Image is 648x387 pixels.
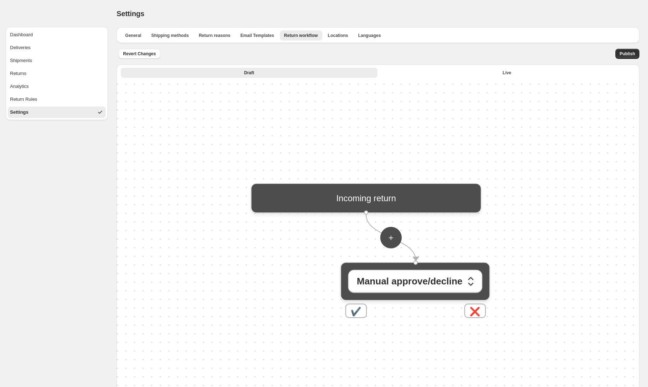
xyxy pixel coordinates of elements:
button: Live version [379,68,635,78]
button: Shipments [8,55,106,66]
div: ❌ [464,304,486,318]
span: Email Templates [240,33,274,38]
button: Publish [615,49,639,59]
button: Revert Changes [119,49,160,59]
button: + [380,227,402,249]
button: Dashboard [8,29,106,41]
span: Live [502,70,511,76]
div: Analytics [10,83,29,90]
div: Incoming return [259,191,474,206]
div: ✔️ [345,304,367,318]
span: Return reasons [199,33,230,38]
span: Locations [328,33,348,38]
div: Shipments [10,57,32,64]
span: Publish [620,51,635,57]
div: Deliveries [10,44,30,51]
button: Manual approve/decline [348,270,483,293]
div: Dashboard [10,31,33,38]
span: Shipping methods [151,33,189,38]
span: Languages [358,33,381,38]
span: Revert Changes [123,51,156,57]
span: Settings [116,10,144,18]
button: Draft version [121,68,377,78]
div: Settings [10,109,28,116]
button: Deliveries [8,42,106,53]
span: Return workflow [284,33,318,38]
div: Incoming return [251,183,482,213]
div: Returns [10,70,27,77]
g: Edge from default_start to default_flag [366,215,416,261]
button: Return Rules [8,94,106,105]
div: Return Rules [10,96,37,103]
div: Manual approve/decline✔️❌ [340,262,491,301]
button: Analytics [8,81,106,92]
button: Returns [8,68,106,79]
span: Draft [244,70,254,76]
span: General [125,33,141,38]
button: Settings [8,107,106,118]
span: Manual approve/decline [357,274,463,289]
